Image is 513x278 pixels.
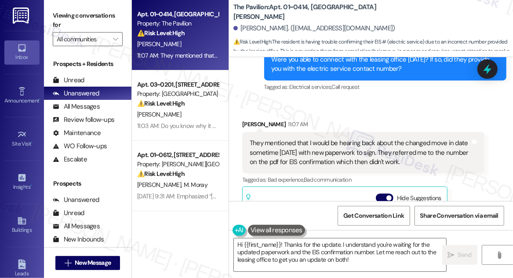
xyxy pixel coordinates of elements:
[304,176,351,183] span: Bad communication
[53,76,84,85] div: Unread
[496,252,502,259] i: 
[137,80,218,89] div: Apt. 03~0201, [STREET_ADDRESS][GEOGRAPHIC_DATA][US_STATE][STREET_ADDRESS]
[286,120,308,129] div: 11:07 AM
[137,150,218,160] div: Apt. 01~0612, [STREET_ADDRESS][PERSON_NAME]
[53,155,87,164] div: Escalate
[55,256,120,270] button: New Message
[137,192,460,200] div: [DATE] 9:31 AM: Emphasized “[PERSON_NAME] ([PERSON_NAME][GEOGRAPHIC_DATA]): Hi [PERSON_NAME], I u...
[39,96,40,102] span: •
[272,46,492,74] div: Hi [PERSON_NAME]! Thanks for letting us know you tried to confirm your EIS#. Were you able to con...
[420,211,498,220] span: Share Conversation via email
[137,10,218,19] div: Apt. 01~0414, [GEOGRAPHIC_DATA][PERSON_NAME]
[250,139,470,167] div: They mentioned that I would be hearing back about the changed move in date sometime [DATE] with n...
[458,250,472,260] span: Send
[113,36,118,43] i: 
[245,194,296,210] div: Related guidelines
[65,260,71,267] i: 
[30,183,32,189] span: •
[268,176,304,183] span: Bad experience ,
[53,235,104,244] div: New Inbounds
[289,83,331,91] span: Electrical services ,
[137,99,185,107] strong: ⚠️ Risk Level: High
[137,122,272,130] div: 11:03 AM: Do you know why it hasn't went through yet
[4,40,40,64] a: Inbox
[442,245,477,265] button: Send
[4,170,40,194] a: Insights •
[264,80,506,93] div: Tagged as:
[53,102,100,111] div: All Messages
[242,173,484,186] div: Tagged as:
[53,89,99,98] div: Unanswered
[137,29,185,37] strong: ⚠️ Risk Level: High
[234,238,446,271] textarea: Hi {{first_name}}! Thanks for the update. I understand you're waiting for the updated paperwork a...
[137,40,181,48] span: [PERSON_NAME]
[233,38,271,45] strong: ⚠️ Risk Level: High
[137,181,184,189] span: [PERSON_NAME]
[4,213,40,237] a: Buildings
[137,170,185,178] strong: ⚠️ Risk Level: High
[137,160,218,169] div: Property: [PERSON_NAME][GEOGRAPHIC_DATA]
[343,211,404,220] span: Get Conversation Link
[53,115,114,124] div: Review follow-ups
[415,206,504,226] button: Share Conversation via email
[13,7,31,24] img: ResiDesk Logo
[44,59,131,69] div: Prospects + Residents
[332,83,360,91] span: Call request
[233,37,513,66] span: : The resident is having trouble confirming their EIS # (electric service) due to an incorrect nu...
[75,258,111,267] span: New Message
[233,3,409,22] b: The Pavilion: Apt. 01~0414, [GEOGRAPHIC_DATA][PERSON_NAME]
[53,142,107,151] div: WO Follow-ups
[4,127,40,151] a: Site Visit •
[53,208,84,218] div: Unread
[137,19,218,28] div: Property: The Pavilion
[53,9,123,32] label: Viewing conversations for
[137,110,181,118] span: [PERSON_NAME]
[184,181,207,189] span: M. Moray
[137,89,218,99] div: Property: [GEOGRAPHIC_DATA]
[338,206,410,226] button: Get Conversation Link
[53,128,101,138] div: Maintenance
[53,195,99,205] div: Unanswered
[32,139,33,146] span: •
[233,24,395,33] div: [PERSON_NAME]. ([EMAIL_ADDRESS][DOMAIN_NAME])
[53,222,100,231] div: All Messages
[242,120,484,132] div: [PERSON_NAME]
[397,194,441,203] label: Hide Suggestions
[44,179,131,188] div: Prospects
[448,252,454,259] i: 
[57,32,109,46] input: All communities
